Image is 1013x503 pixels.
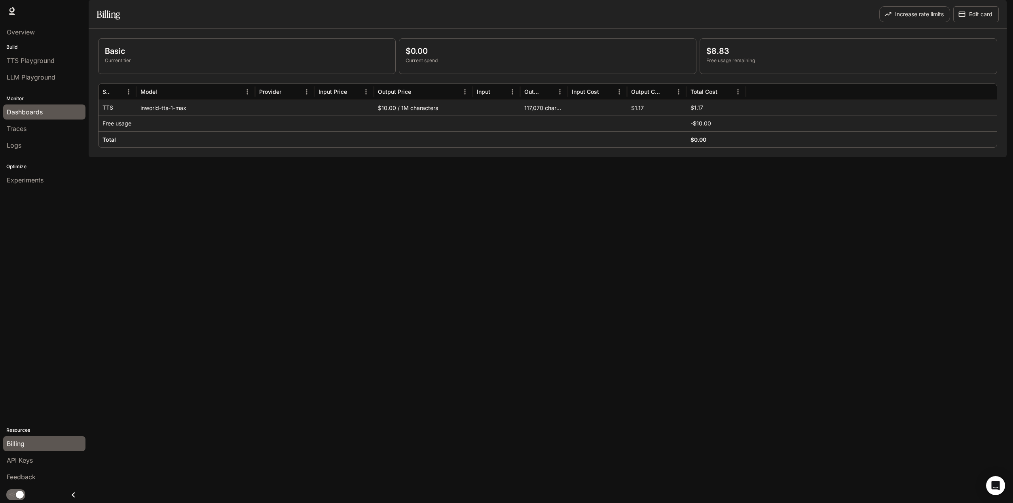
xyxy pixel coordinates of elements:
[542,86,554,98] button: Sort
[137,100,255,116] div: inworld-tts-1-max
[491,86,503,98] button: Sort
[691,88,717,95] div: Total Cost
[673,86,685,98] button: Menu
[282,86,294,98] button: Sort
[102,104,113,112] p: TTS
[718,86,730,98] button: Sort
[631,88,660,95] div: Output Cost
[378,88,411,95] div: Output Price
[627,100,687,116] div: $1.17
[102,120,131,127] p: Free usage
[554,86,566,98] button: Menu
[506,86,518,98] button: Menu
[140,88,157,95] div: Model
[241,86,253,98] button: Menu
[572,88,599,95] div: Input Cost
[105,57,389,64] p: Current tier
[102,136,116,144] h6: Total
[661,86,673,98] button: Sort
[732,86,744,98] button: Menu
[111,86,123,98] button: Sort
[520,100,568,116] div: 117,070 characters
[953,6,999,22] button: Edit card
[524,88,541,95] div: Output
[691,136,706,144] h6: $0.00
[613,86,625,98] button: Menu
[374,100,473,116] div: $10.00 / 1M characters
[105,45,389,57] p: Basic
[319,88,347,95] div: Input Price
[158,86,170,98] button: Sort
[879,6,950,22] button: Increase rate limits
[348,86,360,98] button: Sort
[412,86,424,98] button: Sort
[706,45,990,57] p: $8.83
[706,57,990,64] p: Free usage remaining
[97,6,120,22] h1: Billing
[477,88,490,95] div: Input
[301,86,313,98] button: Menu
[600,86,612,98] button: Sort
[123,86,135,98] button: Menu
[102,88,110,95] div: Service
[406,57,690,64] p: Current spend
[360,86,372,98] button: Menu
[259,88,281,95] div: Provider
[459,86,471,98] button: Menu
[406,45,690,57] p: $0.00
[986,476,1005,495] div: Open Intercom Messenger
[691,104,703,112] p: $1.17
[691,120,711,127] p: -$10.00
